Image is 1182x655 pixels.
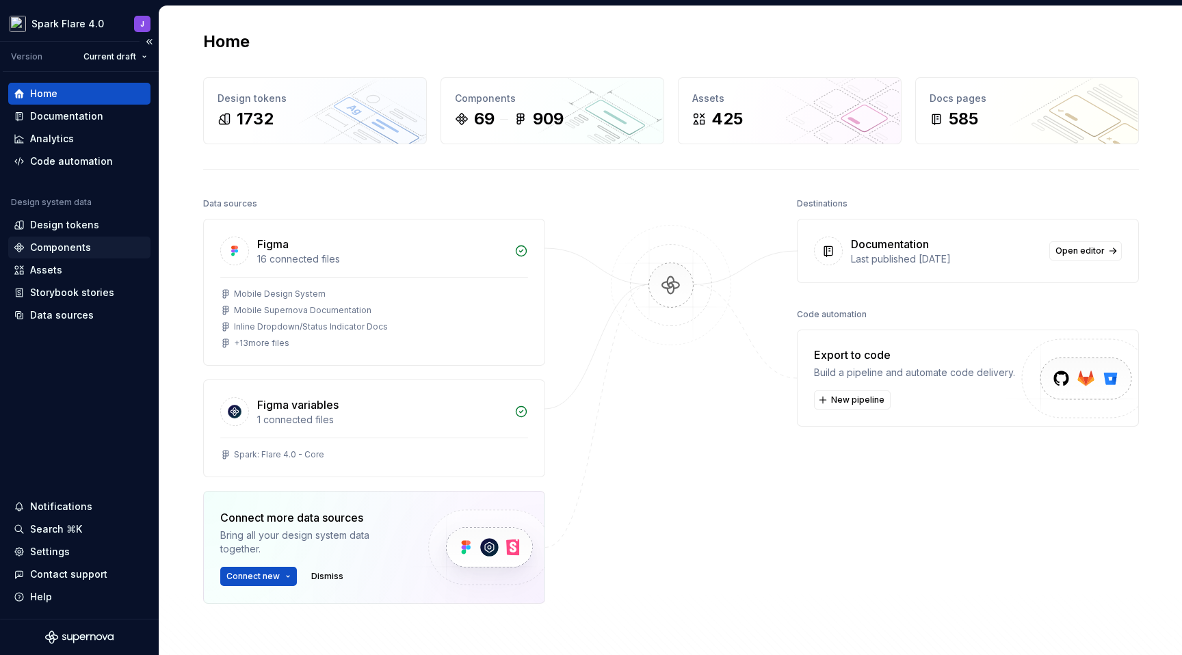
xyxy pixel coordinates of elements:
[949,108,978,130] div: 585
[203,379,545,477] a: Figma variables1 connected filesSpark: Flare 4.0 - Core
[1049,241,1122,260] a: Open editor
[30,308,94,322] div: Data sources
[814,366,1015,379] div: Build a pipeline and automate code delivery.
[8,282,150,304] a: Storybook stories
[45,630,114,644] svg: Supernova Logo
[1055,245,1105,256] span: Open editor
[203,77,427,144] a: Design tokens1732
[11,51,42,62] div: Version
[30,155,113,168] div: Code automation
[305,567,350,586] button: Dismiss
[257,413,506,427] div: 1 connected files
[30,87,57,101] div: Home
[8,237,150,258] a: Components
[10,16,26,32] img: d6852e8b-7cd7-4438-8c0d-f5a8efe2c281.png
[257,236,289,252] div: Figma
[30,218,99,232] div: Design tokens
[533,108,564,130] div: 909
[257,252,506,266] div: 16 connected files
[83,51,136,62] span: Current draft
[140,32,159,51] button: Collapse sidebar
[234,289,326,299] div: Mobile Design System
[30,109,103,123] div: Documentation
[814,390,891,410] button: New pipeline
[678,77,902,144] a: Assets425
[814,347,1015,363] div: Export to code
[77,47,153,66] button: Current draft
[220,509,405,526] div: Connect more data sources
[257,397,339,413] div: Figma variables
[30,567,107,581] div: Contact support
[797,305,867,324] div: Code automation
[218,92,412,105] div: Design tokens
[8,128,150,150] a: Analytics
[30,522,82,536] div: Search ⌘K
[8,563,150,585] button: Contact support
[234,321,388,332] div: Inline Dropdown/Status Indicator Docs
[8,518,150,540] button: Search ⌘K
[234,338,289,349] div: + 13 more files
[474,108,495,130] div: 69
[851,236,929,252] div: Documentation
[30,241,91,254] div: Components
[915,77,1139,144] a: Docs pages585
[220,529,405,556] div: Bring all your design system data together.
[797,194,848,213] div: Destinations
[203,194,257,213] div: Data sources
[203,219,545,366] a: Figma16 connected filesMobile Design SystemMobile Supernova DocumentationInline Dropdown/Status I...
[8,541,150,563] a: Settings
[203,31,250,53] h2: Home
[30,545,70,559] div: Settings
[237,108,274,130] div: 1732
[30,286,114,299] div: Storybook stories
[30,500,92,513] div: Notifications
[30,132,74,146] div: Analytics
[8,496,150,518] button: Notifications
[226,571,280,582] span: Connect new
[8,304,150,326] a: Data sources
[8,214,150,236] a: Design tokens
[930,92,1125,105] div: Docs pages
[8,83,150,105] a: Home
[311,571,343,582] span: Dismiss
[8,259,150,281] a: Assets
[455,92,650,105] div: Components
[8,105,150,127] a: Documentation
[8,586,150,608] button: Help
[692,92,887,105] div: Assets
[3,9,156,38] button: Spark Flare 4.0J
[8,150,150,172] a: Code automation
[234,449,324,460] div: Spark: Flare 4.0 - Core
[140,18,144,29] div: J
[441,77,664,144] a: Components69909
[831,395,884,405] span: New pipeline
[31,17,104,31] div: Spark Flare 4.0
[30,590,52,604] div: Help
[234,305,371,316] div: Mobile Supernova Documentation
[711,108,743,130] div: 425
[30,263,62,277] div: Assets
[220,567,297,586] button: Connect new
[11,197,92,208] div: Design system data
[851,252,1041,266] div: Last published [DATE]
